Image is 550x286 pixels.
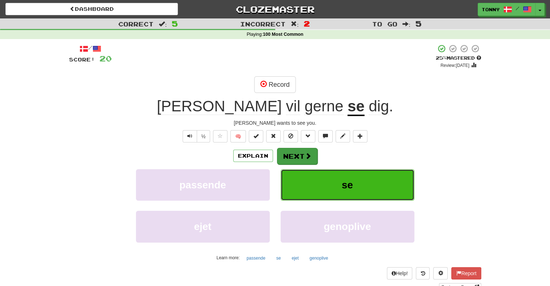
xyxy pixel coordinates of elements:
u: se [348,98,364,116]
button: Round history (alt+y) [416,267,430,279]
small: Learn more: [217,255,240,260]
a: Clozemaster [189,3,361,16]
span: 20 [99,54,112,63]
strong: 100 Most Common [263,32,303,37]
a: Dashboard [5,3,178,15]
span: genoplive [324,221,371,232]
button: genoplive [306,253,332,264]
span: [PERSON_NAME] [157,98,282,115]
button: Ignore sentence (alt+i) [283,130,298,142]
span: 5 [172,19,178,28]
span: vil [286,98,300,115]
span: Incorrect [240,20,286,27]
button: Explain [233,150,273,162]
div: Mastered [436,55,481,61]
span: Tonny [482,6,500,13]
button: passende [136,169,270,201]
button: Add to collection (alt+a) [353,130,367,142]
span: : [159,21,167,27]
a: Tonny / [478,3,536,16]
button: ejet [136,211,270,242]
span: 2 [304,19,310,28]
span: : [291,21,299,27]
div: / [69,44,112,53]
button: se [281,169,414,201]
span: gerne [304,98,343,115]
span: To go [372,20,397,27]
button: Help! [387,267,413,279]
span: Score: [69,56,95,63]
button: Next [277,148,317,165]
small: Review: [DATE] [440,63,469,68]
span: ejet [194,221,211,232]
button: ½ [197,130,210,142]
span: : [402,21,410,27]
span: 5 [415,19,422,28]
button: Edit sentence (alt+d) [336,130,350,142]
span: se [342,179,353,191]
span: passende [179,179,226,191]
span: Correct [118,20,154,27]
button: Report [451,267,481,279]
button: Play sentence audio (ctl+space) [183,130,197,142]
button: ejet [288,253,303,264]
button: Favorite sentence (alt+f) [213,130,227,142]
button: Discuss sentence (alt+u) [318,130,333,142]
button: passende [243,253,269,264]
span: 25 % [436,55,447,61]
button: Set this sentence to 100% Mastered (alt+m) [249,130,263,142]
button: Reset to 0% Mastered (alt+r) [266,130,281,142]
button: genoplive [281,211,414,242]
button: Record [254,76,296,93]
div: [PERSON_NAME] wants to see you. [69,119,481,127]
span: . [364,98,393,115]
button: 🧠 [230,130,246,142]
span: / [516,6,519,11]
button: se [272,253,285,264]
div: Text-to-speech controls [181,130,210,142]
button: Grammar (alt+g) [301,130,315,142]
span: dig [369,98,389,115]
